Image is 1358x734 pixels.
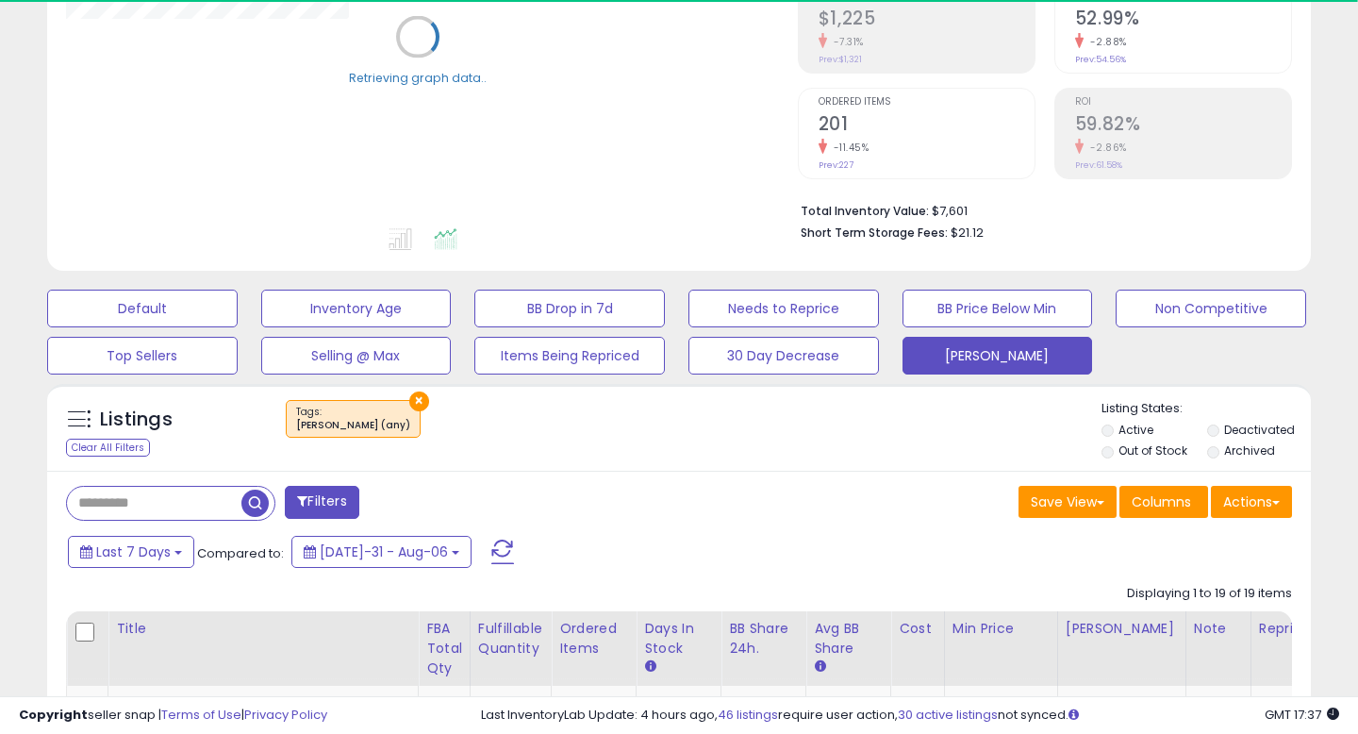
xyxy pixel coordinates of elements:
div: Min Price [952,619,1050,639]
label: Active [1118,422,1153,438]
button: Selling @ Max [261,337,452,375]
h2: 201 [819,113,1035,139]
button: Columns [1119,486,1208,518]
span: $21.12 [951,224,984,242]
div: Retrieving graph data.. [349,69,487,86]
button: Non Competitive [1116,290,1306,327]
button: [PERSON_NAME] [903,337,1093,375]
span: Columns [1132,492,1191,511]
div: Last InventoryLab Update: 4 hours ago, require user action, not synced. [481,707,1339,725]
span: ROI [1075,97,1291,108]
button: 30 Day Decrease [688,337,879,375]
div: seller snap | | [19,707,327,725]
a: Terms of Use [161,706,241,724]
div: Days In Stock [644,619,713,659]
p: Listing States: [1101,400,1312,418]
button: Top Sellers [47,337,238,375]
span: Compared to: [197,544,284,562]
b: Total Inventory Value: [801,203,929,219]
a: Privacy Policy [244,706,327,724]
small: Prev: $1,321 [819,54,862,65]
span: Last 7 Days [96,542,171,561]
small: Prev: 54.56% [1075,54,1126,65]
small: Avg BB Share. [814,659,825,676]
span: Tags : [296,405,410,433]
div: Clear All Filters [66,439,150,457]
button: Last 7 Days [68,536,194,568]
div: Displaying 1 to 19 of 19 items [1127,585,1292,603]
button: Actions [1211,486,1292,518]
label: Out of Stock [1118,442,1187,459]
div: BB Share 24h. [729,619,798,659]
a: 46 listings [718,706,778,724]
button: [DATE]-31 - Aug-06 [291,536,472,568]
button: Inventory Age [261,290,452,327]
button: Needs to Reprice [688,290,879,327]
strong: Copyright [19,706,88,724]
a: 30 active listings [898,706,998,724]
h2: $1,225 [819,8,1035,33]
span: [DATE]-31 - Aug-06 [320,542,448,561]
small: -7.31% [827,35,864,49]
button: × [409,392,429,411]
div: [PERSON_NAME] [1066,619,1178,639]
div: Ordered Items [559,619,628,659]
div: FBA Total Qty [426,619,462,678]
button: Default [47,290,238,327]
button: BB Drop in 7d [474,290,665,327]
small: Prev: 61.58% [1075,159,1122,171]
small: -2.86% [1084,141,1127,155]
h5: Listings [100,407,173,433]
button: Save View [1018,486,1117,518]
div: Repricing [1259,619,1339,639]
label: Deactivated [1224,422,1295,438]
button: BB Price Below Min [903,290,1093,327]
b: Short Term Storage Fees: [801,225,948,241]
div: Fulfillable Quantity [478,619,543,659]
small: Prev: 227 [819,159,853,171]
div: [PERSON_NAME] (any) [296,419,410,432]
label: Archived [1224,442,1275,459]
h2: 52.99% [1075,8,1291,33]
div: Note [1194,619,1243,639]
small: -2.88% [1084,35,1127,49]
button: Filters [285,486,358,519]
div: Title [116,619,410,639]
button: Items Being Repriced [474,337,665,375]
div: Avg BB Share [814,619,883,659]
small: -11.45% [827,141,869,155]
div: Cost [899,619,936,639]
span: Ordered Items [819,97,1035,108]
small: Days In Stock. [644,659,655,676]
span: 2025-08-14 17:37 GMT [1265,706,1339,724]
h2: 59.82% [1075,113,1291,139]
li: $7,601 [801,198,1278,221]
